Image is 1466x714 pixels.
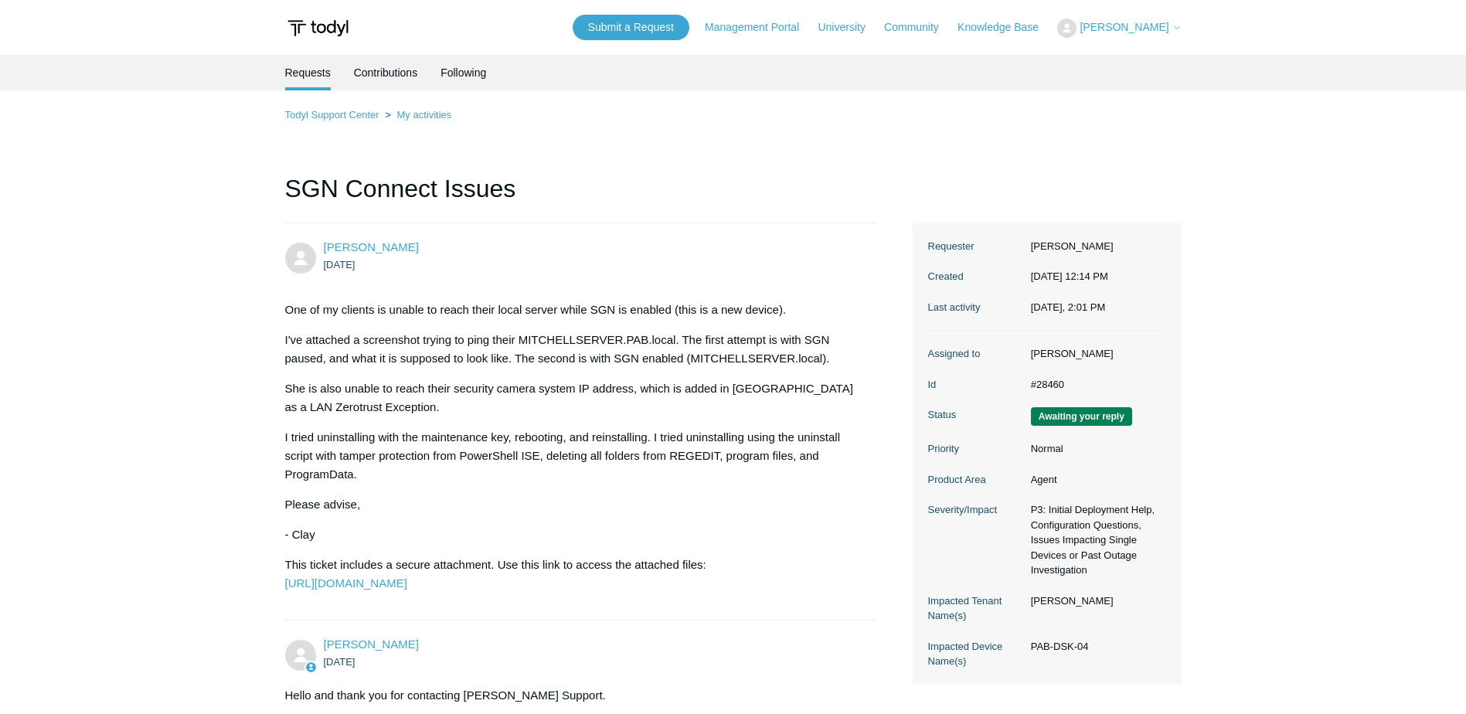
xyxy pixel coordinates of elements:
[1023,502,1166,578] dd: P3: Initial Deployment Help, Configuration Questions, Issues Impacting Single Devices or Past Out...
[1031,301,1106,313] time: 09/28/2025, 14:01
[285,576,407,590] a: [URL][DOMAIN_NAME]
[1023,472,1166,488] dd: Agent
[928,346,1023,362] dt: Assigned to
[285,525,862,544] p: - Clay
[573,15,689,40] a: Submit a Request
[324,637,419,651] span: Kris Haire
[285,55,331,90] li: Requests
[928,300,1023,315] dt: Last activity
[928,502,1023,518] dt: Severity/Impact
[382,109,451,121] li: My activities
[324,656,355,668] time: 09/26/2025, 13:10
[928,407,1023,423] dt: Status
[705,19,815,36] a: Management Portal
[440,55,486,90] a: Following
[928,441,1023,457] dt: Priority
[928,377,1023,393] dt: Id
[1031,270,1108,282] time: 09/26/2025, 12:14
[324,240,419,253] span: Clay Wiebe
[1057,19,1181,38] button: [PERSON_NAME]
[396,109,451,121] a: My activities
[884,19,954,36] a: Community
[354,55,418,90] a: Contributions
[928,269,1023,284] dt: Created
[818,19,880,36] a: University
[324,240,419,253] a: [PERSON_NAME]
[285,428,862,484] p: I tried uninstalling with the maintenance key, rebooting, and reinstalling. I tried uninstalling ...
[1023,639,1166,654] dd: PAB-DSK-04
[1031,407,1132,426] span: We are waiting for you to respond
[1023,441,1166,457] dd: Normal
[285,170,877,223] h1: SGN Connect Issues
[285,379,862,416] p: She is also unable to reach their security camera system IP address, which is added in [GEOGRAPHI...
[285,109,379,121] a: Todyl Support Center
[957,19,1054,36] a: Knowledge Base
[285,495,862,514] p: Please advise,
[324,637,419,651] a: [PERSON_NAME]
[1023,377,1166,393] dd: #28460
[285,331,862,368] p: I've attached a screenshot trying to ping their MITCHELLSERVER.PAB.local. The first attempt is wi...
[285,301,862,319] p: One of my clients is unable to reach their local server while SGN is enabled (this is a new device).
[1023,239,1166,254] dd: [PERSON_NAME]
[1023,593,1166,609] dd: [PERSON_NAME]
[285,556,862,593] p: This ticket includes a secure attachment. Use this link to access the attached files:
[928,472,1023,488] dt: Product Area
[285,109,383,121] li: Todyl Support Center
[928,593,1023,624] dt: Impacted Tenant Name(s)
[1023,346,1166,362] dd: [PERSON_NAME]
[1080,21,1168,33] span: [PERSON_NAME]
[285,14,351,42] img: Todyl Support Center Help Center home page
[324,259,355,270] time: 09/26/2025, 12:14
[928,239,1023,254] dt: Requester
[928,639,1023,669] dt: Impacted Device Name(s)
